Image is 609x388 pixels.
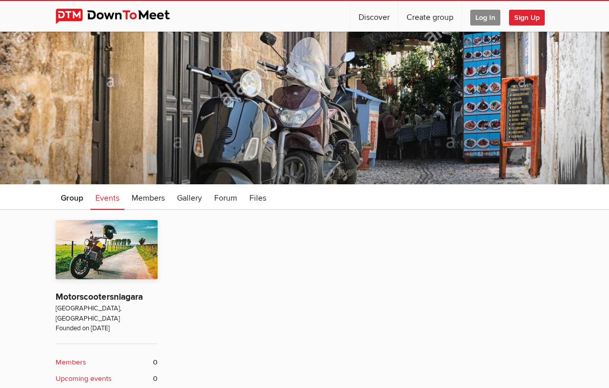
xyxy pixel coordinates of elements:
[249,193,266,203] span: Files
[56,373,158,384] a: Upcoming events 0
[132,193,165,203] span: Members
[90,184,124,210] a: Events
[56,357,86,368] b: Members
[398,1,462,32] a: Create group
[61,193,83,203] span: Group
[126,184,170,210] a: Members
[244,184,271,210] a: Files
[462,1,509,32] a: Log In
[56,220,158,280] img: Motorscootersniagara
[172,184,207,210] a: Gallery
[95,193,119,203] span: Events
[56,357,158,368] a: Members 0
[509,1,553,32] a: Sign Up
[56,304,158,324] span: [GEOGRAPHIC_DATA], [GEOGRAPHIC_DATA]
[56,292,143,302] a: Motorscootersniagara
[153,373,158,384] span: 0
[214,193,237,203] span: Forum
[56,184,88,210] a: Group
[153,357,158,368] span: 0
[209,184,242,210] a: Forum
[350,1,398,32] a: Discover
[177,193,202,203] span: Gallery
[56,373,112,384] b: Upcoming events
[56,324,158,333] span: Founded on [DATE]
[56,9,186,24] img: DownToMeet
[509,10,545,26] span: Sign Up
[470,10,500,26] span: Log In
